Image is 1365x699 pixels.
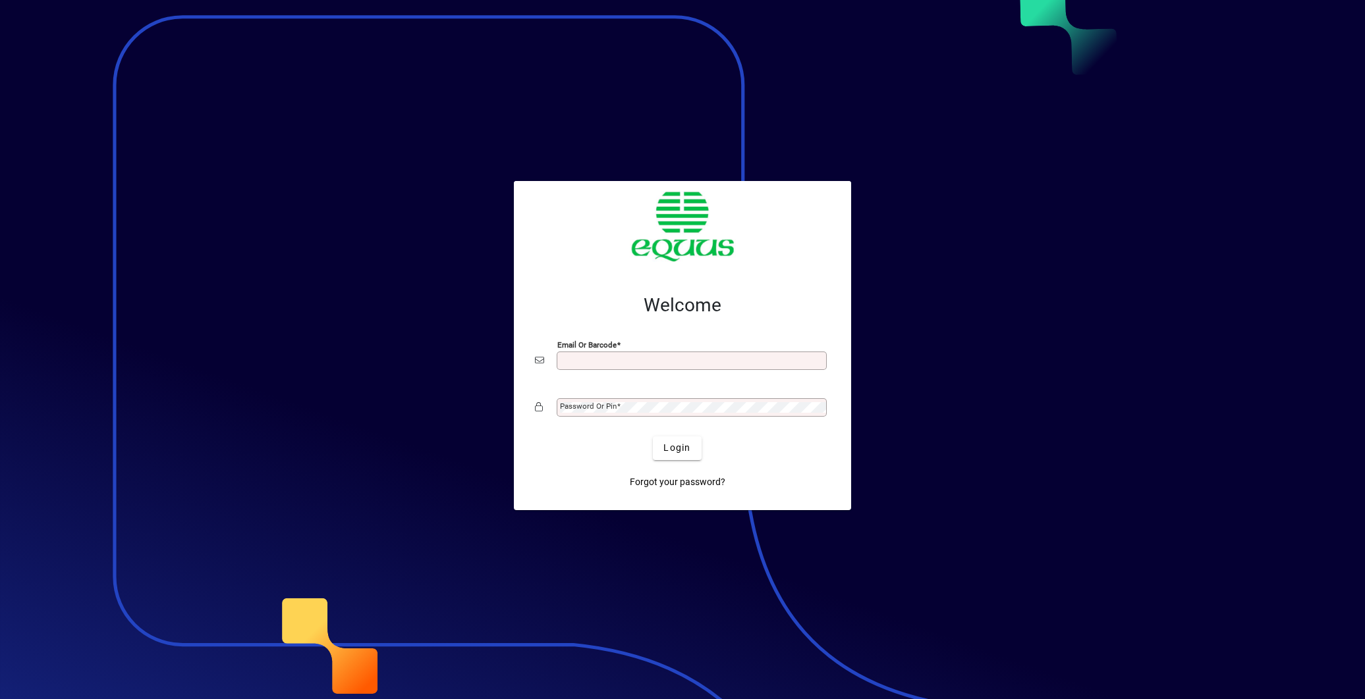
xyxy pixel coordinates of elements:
[630,475,725,489] span: Forgot your password?
[560,401,617,411] mat-label: Password or Pin
[557,340,617,349] mat-label: Email or Barcode
[535,294,830,317] h2: Welcome
[625,471,731,494] a: Forgot your password?
[663,441,690,455] span: Login
[653,436,701,460] button: Login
